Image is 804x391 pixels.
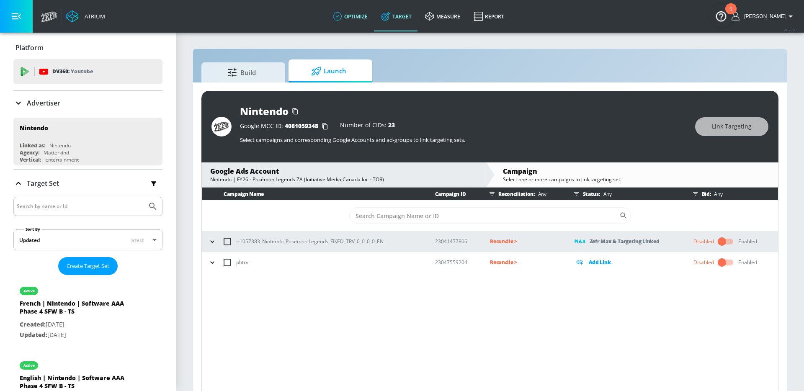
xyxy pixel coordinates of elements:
span: latest [130,237,144,244]
button: Create Target Set [58,257,118,275]
p: DV360: [52,67,93,76]
div: Linked as: [20,142,45,149]
span: 23 [388,121,395,129]
div: Status: [570,188,680,200]
div: Campaign [503,167,770,176]
a: Target [374,1,418,31]
span: Created: [20,320,46,328]
div: Google Ads Account [210,167,477,176]
div: Target Set [13,170,162,197]
div: Bid: [689,188,774,200]
span: login as: anthony.rios@zefr.com [741,13,786,19]
div: Reconciliation: [486,188,561,200]
div: Enabled [738,238,757,245]
span: Updated: [20,331,47,339]
div: Search CID Name or Number [349,207,631,224]
div: Vertical: [20,156,41,163]
p: Target Set [27,179,59,188]
div: NintendoLinked as:NintendoAgency:MatterkindVertical:Entertainment [13,118,162,165]
p: Advertiser [27,98,60,108]
div: 1 [729,9,732,20]
p: Zefr Max & Targeting Linked [590,237,660,246]
p: 23047559204 [435,258,477,267]
p: Any [711,190,722,198]
input: Search by name or Id [17,201,144,212]
p: --1057383_Nintendo_Pokemon Legends_FIXED_TRV_0_0_0_0_EN [236,237,384,246]
a: optimize [326,1,374,31]
div: Disabled [693,259,714,266]
p: [DATE] [20,319,137,330]
div: DV360: Youtube [13,59,162,84]
input: Search Campaign Name or ID [349,207,619,224]
div: activeFrench | Nintendo | Software AAA Phase 4 SFW B - TSCreated:[DATE]Updated:[DATE] [13,278,162,346]
div: Number of CIDs: [340,122,395,131]
div: Disabled [693,238,714,245]
div: Updated [19,237,40,244]
span: v 4.25.4 [784,28,796,32]
p: Platform [15,43,44,52]
div: Agency: [20,149,39,156]
div: Nintendo | FY26 - Pokémon Legends ZA (Initiative Media Canada Inc - TOR) [210,176,477,183]
div: French | Nintendo | Software AAA Phase 4 SFW B - TS [20,299,137,319]
p: phtrv [236,258,248,267]
button: [PERSON_NAME] [732,11,796,21]
div: Nintendo [240,104,289,118]
p: 23041477806 [435,237,477,246]
div: Add Link [575,257,680,267]
div: active [23,289,35,293]
div: Entertainment [45,156,79,163]
div: Matterkind [44,149,69,156]
span: Create Target Set [67,261,109,271]
div: Select one or more campaigns to link targeting set. [503,176,770,183]
div: Platform [13,36,162,59]
a: Atrium [66,10,105,23]
span: 4081059348 [285,122,318,130]
p: Select campaigns and corresponding Google Accounts and ad-groups to link targeting sets. [240,136,687,144]
button: Open Resource Center, 1 new notification [709,4,733,28]
div: Google Ads AccountNintendo | FY26 - Pokémon Legends ZA (Initiative Media Canada Inc - TOR) [202,162,485,187]
div: Nintendo [49,142,71,149]
a: Report [467,1,511,31]
a: measure [418,1,467,31]
span: Build [210,62,273,82]
div: active [23,363,35,368]
th: Campaign Name [202,188,422,201]
label: Sort By [24,226,42,232]
p: [DATE] [20,330,137,340]
div: Atrium [81,13,105,20]
p: Any [600,190,612,198]
p: Add Link [589,257,611,267]
div: Enabled [738,259,757,266]
div: Google MCC ID: [240,122,332,131]
p: Reconcile > [490,257,561,267]
p: Reconcile > [490,237,561,246]
span: Launch [297,61,361,81]
th: Campaign ID [422,188,477,201]
div: Advertiser [13,91,162,115]
p: Youtube [71,67,93,76]
p: Any [535,190,546,198]
div: Nintendo [20,124,48,132]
